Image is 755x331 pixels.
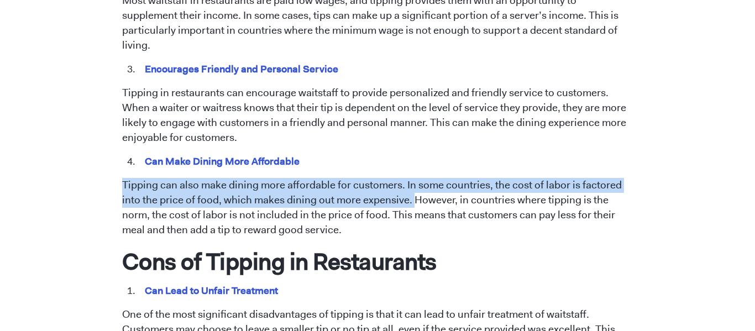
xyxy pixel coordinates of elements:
p: Tipping can also make dining more affordable for customers. In some countries, the cost of labor ... [122,178,633,238]
mark: Encourages Friendly and Personal Service [143,60,340,77]
mark: Can Make Dining More Affordable [143,153,302,170]
h1: Cons of Tipping in Restaurants [122,247,633,276]
mark: Can Lead to Unfair Treatment [143,282,280,299]
p: Tipping in restaurants can encourage waitstaff to provide personalized and friendly service to cu... [122,86,633,145]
